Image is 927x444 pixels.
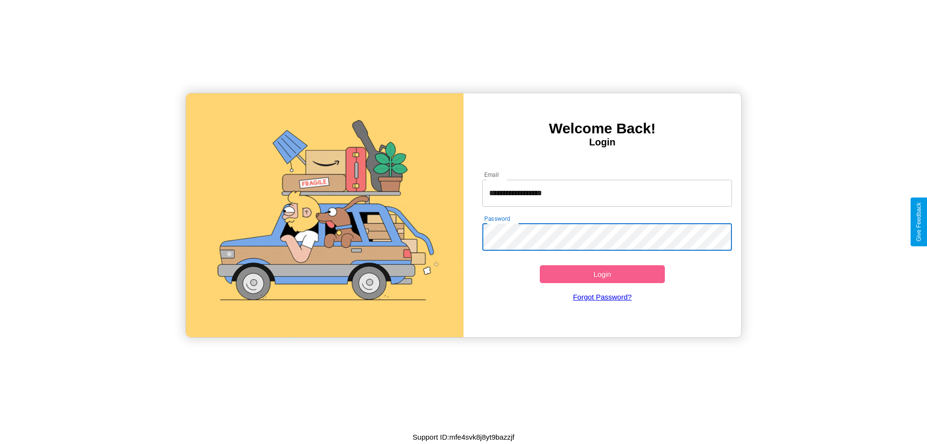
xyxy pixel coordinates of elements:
img: gif [186,93,463,337]
a: Forgot Password? [478,283,728,311]
button: Login [540,265,665,283]
label: Email [484,171,499,179]
label: Password [484,215,510,223]
p: Support ID: mfe4svk8j8yt9bazzjf [413,430,515,444]
div: Give Feedback [915,202,922,242]
h4: Login [463,137,741,148]
h3: Welcome Back! [463,120,741,137]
